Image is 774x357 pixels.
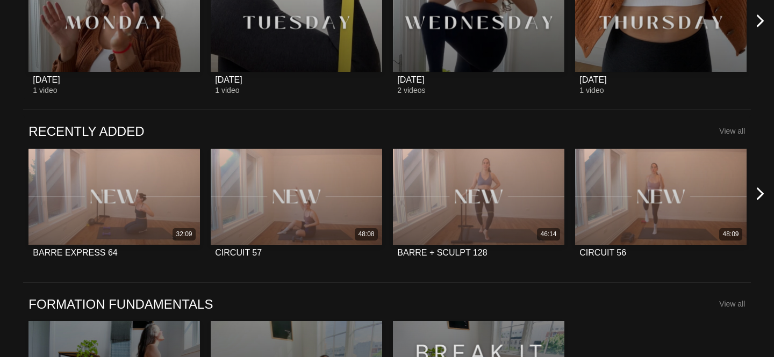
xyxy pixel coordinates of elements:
[33,86,57,94] span: 1 video
[176,230,192,239] div: 32:09
[719,300,745,308] a: View all
[397,86,425,94] span: 2 videos
[28,123,144,140] a: RECENTLY ADDED
[719,127,745,135] a: View all
[579,75,606,85] div: [DATE]
[211,149,382,267] a: CIRCUIT 5748:08CIRCUIT 57
[359,230,375,239] div: 48:08
[28,149,200,267] a: BARRE EXPRESS 6432:09BARRE EXPRESS 64
[541,230,557,239] div: 46:14
[397,75,424,85] div: [DATE]
[215,247,262,258] div: CIRCUIT 57
[28,296,213,312] a: FORMATION FUNDAMENTALS
[579,247,626,258] div: CIRCUIT 56
[397,247,487,258] div: BARRE + SCULPT 128
[33,247,117,258] div: BARRE EXPRESS 64
[215,86,239,94] span: 1 video
[723,230,739,239] div: 48:09
[575,149,747,267] a: CIRCUIT 5648:09CIRCUIT 56
[215,75,242,85] div: [DATE]
[393,149,564,267] a: BARRE + SCULPT 12846:14BARRE + SCULPT 128
[33,75,60,85] div: [DATE]
[579,86,604,94] span: 1 video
